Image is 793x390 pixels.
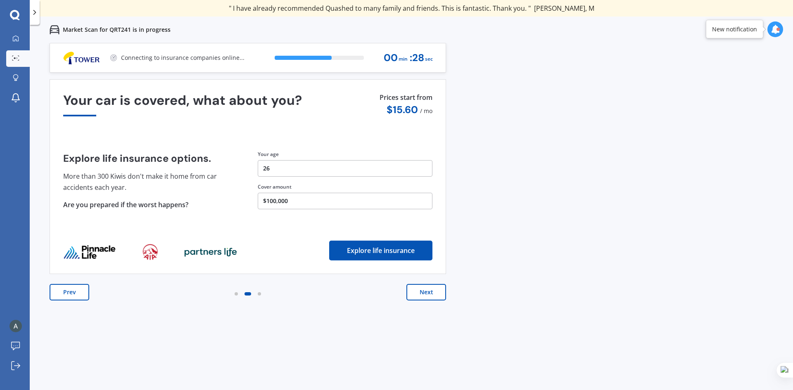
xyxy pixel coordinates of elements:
span: $ 15.60 [387,103,418,116]
div: Your car is covered, what about you? [63,93,432,116]
p: More than 300 Kiwis don't make it home from car accidents each year. [63,171,238,193]
span: / mo [420,107,432,115]
img: ACg8ocJ80jm9gML6ELaCIgdzJh3dS3BboTuBGaQK1XTtmU2HUBI45g=s96-c [9,320,22,332]
img: life_provider_logo_0 [63,245,116,260]
p: Market Scan for QRT241 is in progress [63,26,171,34]
button: $100,000 [258,193,432,209]
span: sec [425,54,433,65]
div: Your age [258,151,432,158]
button: 26 [258,160,432,177]
p: Connecting to insurance companies online... [121,54,245,62]
button: Explore life insurance [329,241,432,260]
p: Prices start from [380,93,432,104]
img: life_provider_logo_1 [142,244,158,260]
span: min [399,54,408,65]
div: New notification [712,25,757,33]
span: : 28 [410,52,424,64]
span: 00 [384,52,398,64]
img: car.f15378c7a67c060ca3f3.svg [50,25,59,35]
h4: Explore life insurance options. [63,153,238,164]
span: Are you prepared if the worst happens? [63,200,188,209]
div: Cover amount [258,183,432,191]
button: Next [406,284,446,300]
button: Prev [50,284,89,300]
img: life_provider_logo_2 [184,247,237,257]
